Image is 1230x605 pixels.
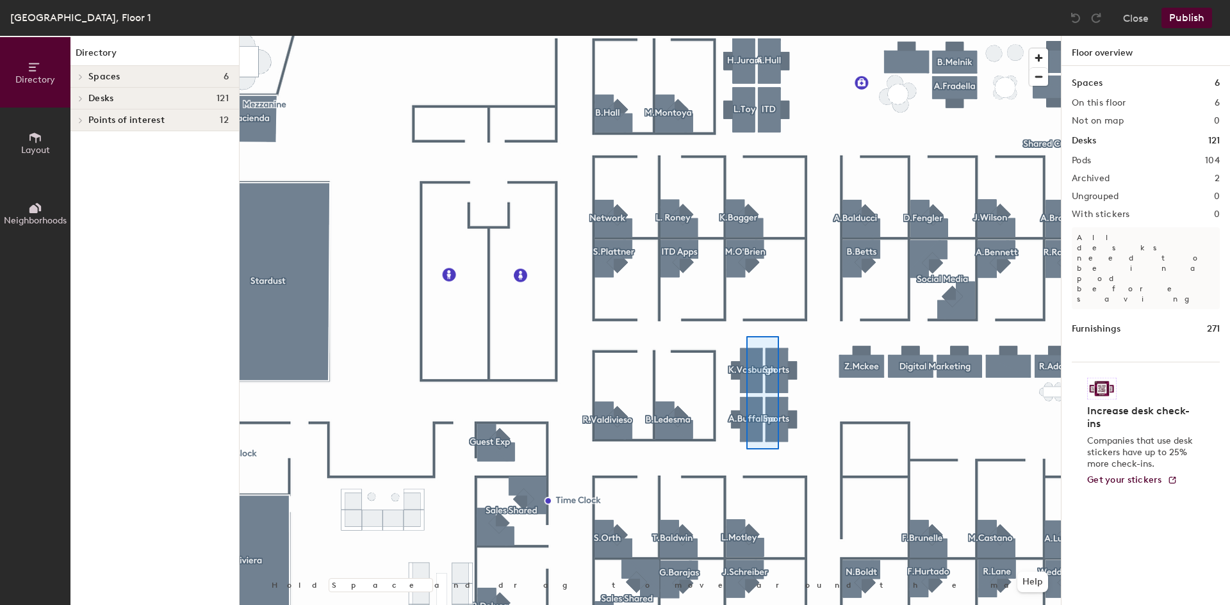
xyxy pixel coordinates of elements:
[1072,116,1124,126] h2: Not on map
[1208,134,1220,148] h1: 121
[1072,98,1126,108] h2: On this floor
[1215,173,1220,184] h2: 2
[1214,209,1220,220] h2: 0
[1072,322,1120,336] h1: Furnishings
[1087,405,1197,430] h4: Increase desk check-ins
[70,46,239,66] h1: Directory
[1072,156,1091,166] h2: Pods
[1214,191,1220,202] h2: 0
[1072,173,1110,184] h2: Archived
[21,145,50,156] span: Layout
[1087,435,1197,470] p: Companies that use desk stickers have up to 25% more check-ins.
[4,215,67,226] span: Neighborhoods
[220,115,229,125] span: 12
[1214,116,1220,126] h2: 0
[1087,475,1177,486] a: Get your stickers
[224,72,229,82] span: 6
[217,93,229,104] span: 121
[88,93,113,104] span: Desks
[10,10,151,26] div: [GEOGRAPHIC_DATA], Floor 1
[1215,98,1220,108] h2: 6
[1205,156,1220,166] h2: 104
[1072,227,1220,309] p: All desks need to be in a pod before saving
[1087,474,1162,485] span: Get your stickers
[15,74,55,85] span: Directory
[1087,378,1117,399] img: Sticker logo
[1072,191,1119,202] h2: Ungrouped
[1215,76,1220,90] h1: 6
[1123,8,1149,28] button: Close
[1072,76,1103,90] h1: Spaces
[1161,8,1212,28] button: Publish
[1207,322,1220,336] h1: 271
[1090,12,1103,24] img: Redo
[88,115,165,125] span: Points of interest
[88,72,120,82] span: Spaces
[1017,572,1048,592] button: Help
[1072,209,1130,220] h2: With stickers
[1069,12,1082,24] img: Undo
[1072,134,1096,148] h1: Desks
[1062,36,1230,66] h1: Floor overview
